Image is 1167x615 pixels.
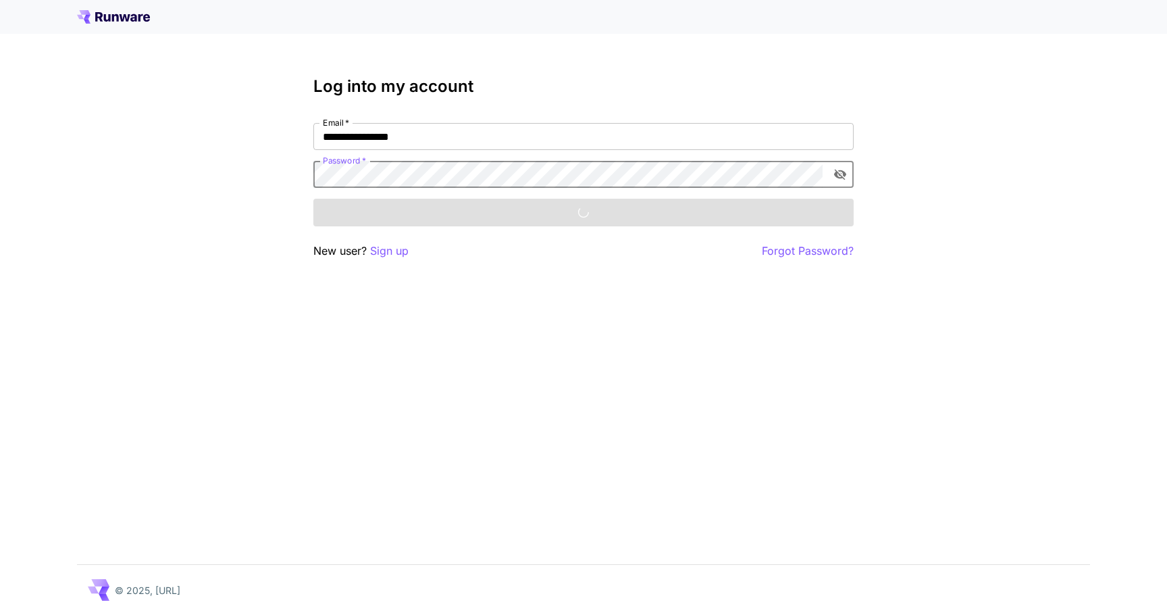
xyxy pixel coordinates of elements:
p: © 2025, [URL] [115,583,180,597]
p: New user? [313,243,409,260]
button: Sign up [370,243,409,260]
label: Password [323,155,366,166]
label: Email [323,117,349,128]
button: toggle password visibility [828,162,852,187]
h3: Log into my account [313,77,854,96]
button: Forgot Password? [762,243,854,260]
